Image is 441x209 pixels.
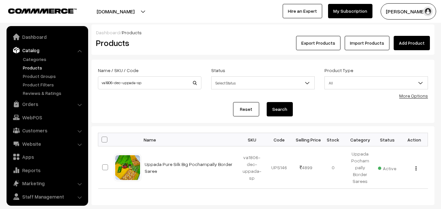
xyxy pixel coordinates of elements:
[74,3,157,20] button: [DOMAIN_NAME]
[347,133,374,146] th: Category
[233,102,259,116] a: Reset
[394,36,430,50] a: Add Product
[96,38,201,48] h2: Products
[8,177,86,189] a: Marketing
[21,90,86,97] a: Reviews & Ratings
[239,133,266,146] th: SKU
[8,125,86,136] a: Customers
[8,138,86,150] a: Website
[283,4,322,18] a: Hire an Expert
[8,7,65,14] a: COMMMERCE
[98,76,201,89] input: Name / SKU / Code
[96,29,430,36] div: /
[347,146,374,189] td: Uppada Pochampally Border Sarees
[122,30,142,35] span: Products
[374,133,401,146] th: Status
[8,8,77,13] img: COMMMERCE
[8,151,86,163] a: Apps
[292,133,320,146] th: Selling Price
[212,77,314,89] span: Select Status
[292,146,320,189] td: 4899
[211,76,315,89] span: Select Status
[8,164,86,176] a: Reports
[98,67,138,74] label: Name / SKU / Code
[8,44,86,56] a: Catalog
[265,146,292,189] td: UPS146
[145,161,232,174] a: Uppada Pure Silk Big Pochampally Border Saree
[324,67,353,74] label: Product Type
[211,67,225,74] label: Status
[21,81,86,88] a: Product Filters
[265,133,292,146] th: Code
[296,36,340,50] button: Export Products
[8,98,86,110] a: Orders
[141,133,239,146] th: Name
[8,112,86,123] a: WebPOS
[8,31,86,43] a: Dashboard
[21,73,86,80] a: Product Groups
[399,93,428,98] a: More Options
[328,4,372,18] a: My Subscription
[320,146,347,189] td: 0
[320,133,347,146] th: Stock
[423,7,433,16] img: user
[267,102,293,116] button: Search
[21,56,86,63] a: Categories
[381,3,436,20] button: [PERSON_NAME]
[378,163,396,172] span: Active
[345,36,389,50] a: Import Products
[21,64,86,71] a: Products
[239,146,266,189] td: va1806-dec-uppada-sp
[325,77,428,89] span: All
[96,30,120,35] a: Dashboard
[401,133,428,146] th: Action
[416,166,417,171] img: Menu
[324,76,428,89] span: All
[8,191,86,202] a: Staff Management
